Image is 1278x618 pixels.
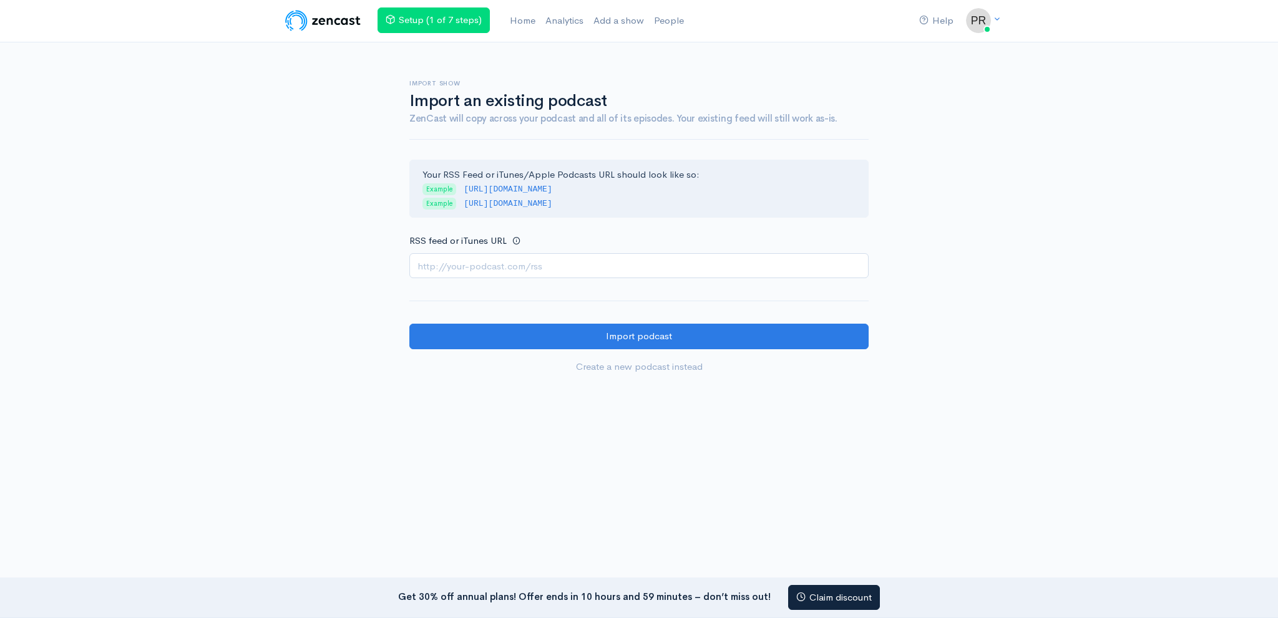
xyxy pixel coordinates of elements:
a: Home [505,7,540,34]
a: Help [914,7,958,34]
a: Analytics [540,7,588,34]
a: People [649,7,689,34]
code: [URL][DOMAIN_NAME] [464,199,552,208]
a: Create a new podcast instead [409,354,869,380]
h1: Import an existing podcast [409,92,869,110]
label: RSS feed or iTunes URL [409,234,507,248]
img: ... [966,8,991,33]
div: Your RSS Feed or iTunes/Apple Podcasts URL should look like so: [409,160,869,218]
h6: Import show [409,80,869,87]
input: Import podcast [409,324,869,349]
strong: Get 30% off annual plans! Offer ends in 10 hours and 59 minutes – don’t miss out! [398,590,771,602]
h4: ZenCast will copy across your podcast and all of its episodes. Your existing feed will still work... [409,113,869,124]
span: Example [422,198,456,210]
code: [URL][DOMAIN_NAME] [464,185,552,194]
a: Setup (1 of 7 steps) [378,7,490,33]
a: Claim discount [788,585,880,611]
img: ZenCast Logo [283,8,363,33]
span: Example [422,183,456,195]
a: Add a show [588,7,649,34]
input: http://your-podcast.com/rss [409,253,869,279]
